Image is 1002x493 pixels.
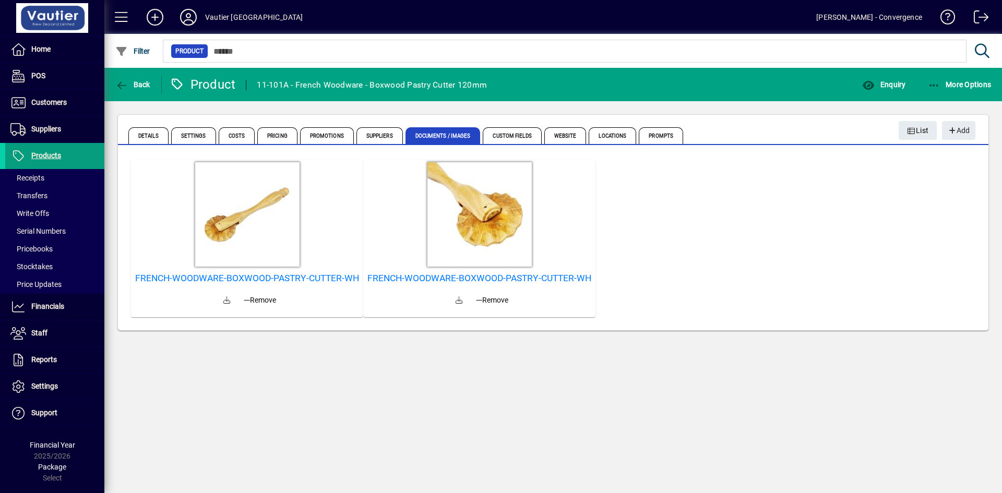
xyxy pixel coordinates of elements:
span: Costs [219,127,255,144]
a: Support [5,400,104,426]
a: Stocktakes [5,258,104,275]
a: Suppliers [5,116,104,142]
div: 11-101A - French Woodware - Boxwood Pastry Cutter 120mm [257,77,487,93]
span: Home [31,45,51,53]
a: Write Offs [5,205,104,222]
button: Remove [240,291,280,309]
a: FRENCH-WOODWARE-BOXWOOD-PASTRY-CUTTER-WH [135,273,359,284]
a: Knowledge Base [933,2,956,36]
span: Locations [589,127,636,144]
span: Pricing [257,127,297,144]
button: Enquiry [860,75,908,94]
span: Filter [115,47,150,55]
span: Products [31,151,61,160]
span: Add [947,122,970,139]
button: Back [113,75,153,94]
span: Prompts [639,127,683,144]
span: Financial Year [30,441,75,449]
a: FRENCH-WOODWARE-BOXWOOD-PASTRY-CUTTER-WH [367,273,591,284]
a: Download [214,288,240,313]
button: Profile [172,8,205,27]
span: Enquiry [862,80,905,89]
span: Product [175,46,204,56]
span: Support [31,408,57,417]
app-page-header-button: Back [104,75,162,94]
span: Pricebooks [10,245,53,253]
a: POS [5,63,104,89]
button: Add [942,121,975,140]
button: More Options [925,75,994,94]
a: Transfers [5,187,104,205]
a: Home [5,37,104,63]
span: Promotions [300,127,354,144]
span: Financials [31,302,64,310]
span: Price Updates [10,280,62,288]
span: Remove [244,295,276,306]
a: Serial Numbers [5,222,104,240]
a: Settings [5,374,104,400]
span: Package [38,463,66,471]
span: Receipts [10,174,44,182]
span: Documents / Images [405,127,481,144]
span: Remove [476,295,508,306]
a: Receipts [5,169,104,187]
button: Remove [472,291,512,309]
span: Custom Fields [483,127,541,144]
span: Customers [31,98,67,106]
span: Website [544,127,587,144]
span: Staff [31,329,47,337]
button: Add [138,8,172,27]
div: [PERSON_NAME] - Convergence [816,9,922,26]
span: Transfers [10,191,47,200]
div: Product [170,76,236,93]
a: Pricebooks [5,240,104,258]
a: Logout [966,2,989,36]
span: List [907,122,929,139]
span: Reports [31,355,57,364]
a: Price Updates [5,275,104,293]
span: POS [31,71,45,80]
span: Suppliers [356,127,403,144]
button: Filter [113,42,153,61]
a: Customers [5,90,104,116]
span: Settings [31,382,58,390]
a: Download [447,288,472,313]
span: Serial Numbers [10,227,66,235]
span: Stocktakes [10,262,53,271]
span: Details [128,127,169,144]
button: List [899,121,937,140]
span: Settings [171,127,216,144]
span: Back [115,80,150,89]
span: Write Offs [10,209,49,218]
a: Financials [5,294,104,320]
span: Suppliers [31,125,61,133]
span: More Options [928,80,992,89]
a: Reports [5,347,104,373]
div: Vautier [GEOGRAPHIC_DATA] [205,9,303,26]
a: Staff [5,320,104,346]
